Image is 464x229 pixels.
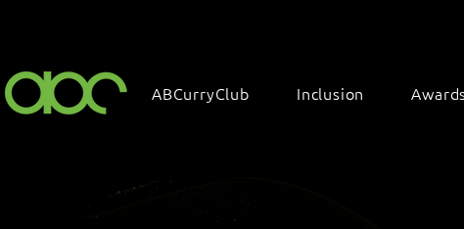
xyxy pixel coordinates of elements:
[297,82,364,104] span: Inclusion
[287,72,394,114] div: Inclusion
[142,72,279,114] a: ABCurryClub
[152,82,250,104] span: ABCurryClub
